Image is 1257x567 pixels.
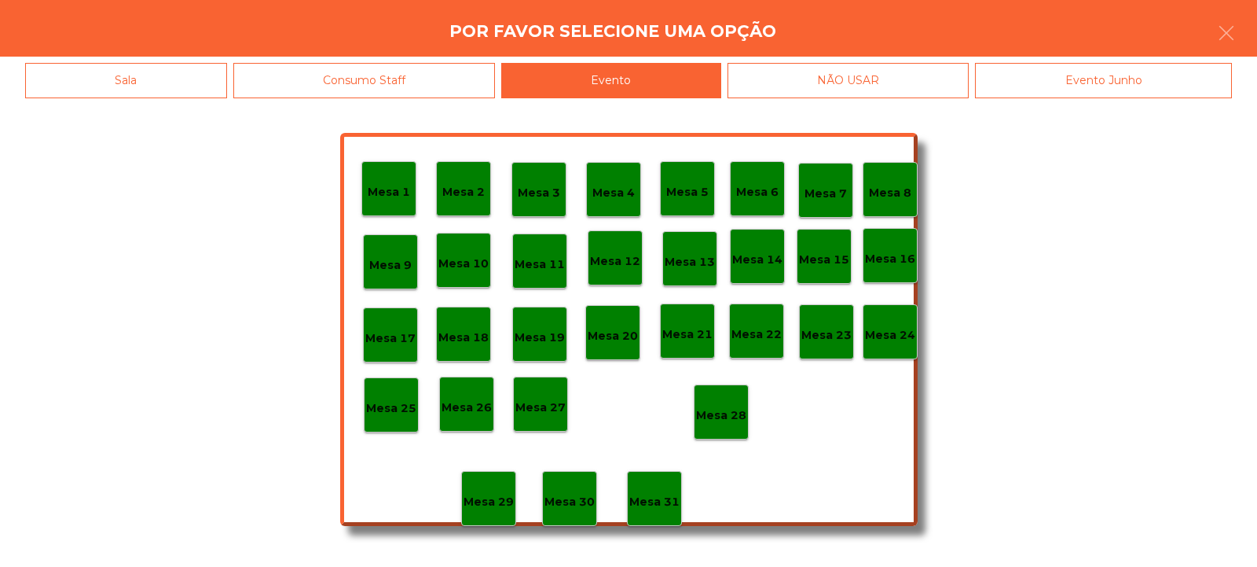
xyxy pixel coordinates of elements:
p: Mesa 16 [865,250,915,268]
p: Mesa 28 [696,407,746,425]
p: Mesa 11 [515,256,565,274]
p: Mesa 30 [544,493,595,511]
p: Mesa 21 [662,326,713,344]
p: Mesa 4 [592,184,635,202]
h4: Por favor selecione uma opção [449,20,776,43]
p: Mesa 26 [442,399,492,417]
p: Mesa 24 [865,326,915,344]
p: Mesa 9 [369,256,412,274]
div: NÃO USAR [727,63,969,98]
p: Mesa 17 [365,330,416,348]
p: Mesa 13 [665,253,715,271]
p: Mesa 6 [736,183,779,201]
p: Mesa 27 [515,399,566,417]
p: Mesa 14 [732,251,782,269]
div: Evento Junho [975,63,1232,98]
div: Consumo Staff [233,63,496,98]
p: Mesa 29 [464,493,514,511]
p: Mesa 2 [442,183,485,201]
p: Mesa 15 [799,251,849,269]
p: Mesa 18 [438,329,489,347]
p: Mesa 25 [366,399,416,418]
p: Mesa 3 [518,184,560,202]
p: Mesa 20 [588,327,638,345]
p: Mesa 31 [629,493,680,511]
p: Mesa 12 [590,252,640,271]
p: Mesa 19 [515,329,565,347]
div: Sala [25,63,227,98]
p: Mesa 5 [666,183,709,201]
p: Mesa 1 [368,183,410,201]
p: Mesa 7 [804,185,847,203]
p: Mesa 10 [438,255,489,273]
div: Evento [501,63,721,98]
p: Mesa 8 [869,184,911,202]
p: Mesa 23 [801,326,852,344]
p: Mesa 22 [731,326,782,344]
